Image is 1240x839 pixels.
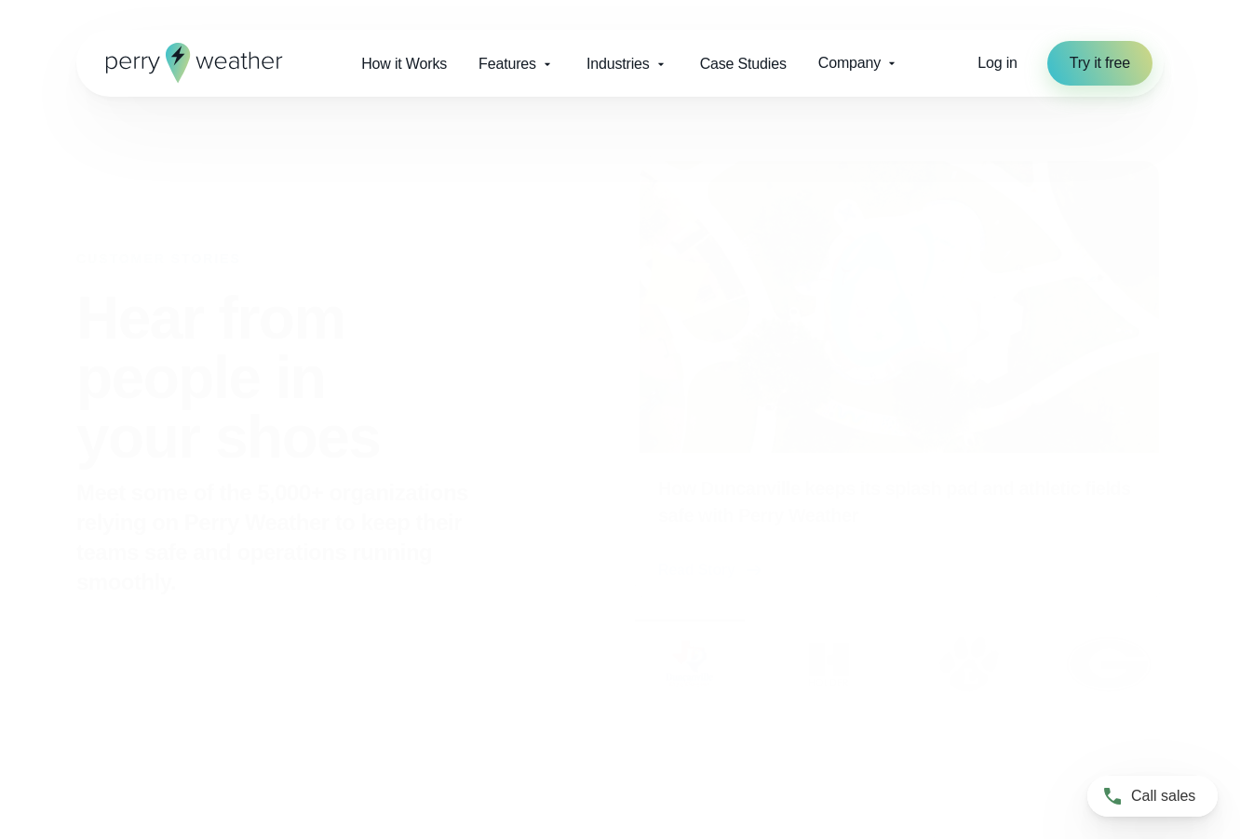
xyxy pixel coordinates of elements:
[1131,785,1195,807] span: Call sales
[700,53,787,75] span: Case Studies
[977,55,1018,71] span: Log in
[478,53,536,75] span: Features
[684,45,802,83] a: Case Studies
[1047,41,1152,86] a: Try it free
[586,53,650,75] span: Industries
[1070,52,1130,74] span: Try it free
[345,45,463,83] a: How it Works
[1087,776,1218,817] a: Call sales
[818,52,881,74] span: Company
[361,53,447,75] span: How it Works
[977,52,1018,74] a: Log in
